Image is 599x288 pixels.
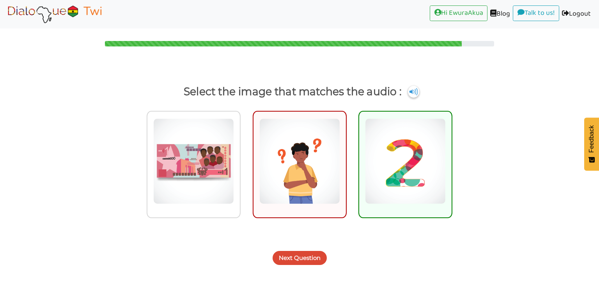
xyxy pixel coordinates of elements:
a: Logout [559,5,594,23]
button: Feedback - Show survey [584,117,599,171]
a: Hi EwuraAkua [430,5,487,21]
img: cedi.png [153,118,234,204]
img: cuNL5YgAAAABJRU5ErkJggg== [408,86,419,98]
img: how.png [259,118,340,204]
a: Talk to us! [513,5,559,21]
a: Blog [487,5,513,23]
img: Select Course Page [5,4,104,24]
span: Feedback [588,125,595,153]
button: Next Question [273,251,327,265]
p: Select the image that matches the audio : [15,82,584,101]
img: two.png [365,118,446,204]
